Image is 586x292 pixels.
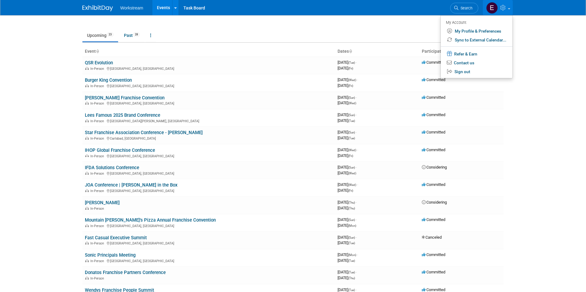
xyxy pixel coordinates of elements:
[85,84,89,87] img: In-Person Event
[419,46,504,57] th: Participation
[348,131,355,134] span: (Sun)
[348,259,355,262] span: (Tue)
[356,200,357,205] span: -
[348,84,353,87] span: (Fri)
[357,77,358,82] span: -
[338,287,357,292] span: [DATE]
[90,101,106,105] span: In-Person
[348,113,355,117] span: (Sun)
[422,200,447,205] span: Considering
[348,218,355,222] span: (Sun)
[90,276,106,280] span: In-Person
[422,252,445,257] span: Committed
[422,217,445,222] span: Committed
[441,67,512,76] a: Sign out
[357,252,358,257] span: -
[348,241,355,245] span: (Tue)
[96,49,99,54] a: Sort by Event Name
[338,148,358,152] span: [DATE]
[85,259,89,262] img: In-Person Event
[422,95,445,100] span: Committed
[356,95,357,100] span: -
[338,235,357,240] span: [DATE]
[338,223,356,228] span: [DATE]
[90,154,106,158] span: In-Person
[338,130,357,134] span: [DATE]
[85,83,333,88] div: [GEOGRAPHIC_DATA], [GEOGRAPHIC_DATA]
[422,60,445,65] span: Committed
[85,188,333,193] div: [GEOGRAPHIC_DATA], [GEOGRAPHIC_DATA]
[486,2,498,14] img: Ellie Mirman
[348,183,356,187] span: (Wed)
[85,241,89,244] img: In-Person Event
[441,27,512,36] a: My Profile & Preferences
[348,236,355,239] span: (Sun)
[348,207,355,210] span: (Thu)
[356,217,357,222] span: -
[356,112,357,117] span: -
[85,182,178,188] a: JOA Conference | [PERSON_NAME] in the Box
[90,259,106,263] span: In-Person
[85,217,216,223] a: Mountain [PERSON_NAME]’s Pizza Annual Franchise Convention
[85,95,165,101] a: [PERSON_NAME] Franchise Convention
[85,130,203,135] a: Star Franchise Association Conference - [PERSON_NAME]
[458,6,472,10] span: Search
[85,200,120,205] a: [PERSON_NAME]
[338,165,357,169] span: [DATE]
[356,130,357,134] span: -
[348,101,356,105] span: (Wed)
[348,276,355,280] span: (Thu)
[441,59,512,67] a: Contact us
[349,49,352,54] a: Sort by Start Date
[338,276,355,280] span: [DATE]
[85,137,89,140] img: In-Person Event
[107,32,114,37] span: 23
[441,36,512,45] a: Sync to External Calendar...
[85,270,166,275] a: Donatos Franchise Partners Conference
[338,217,357,222] span: [DATE]
[348,189,353,192] span: (Fri)
[338,153,353,158] span: [DATE]
[85,153,333,158] div: [GEOGRAPHIC_DATA], [GEOGRAPHIC_DATA]
[348,253,356,257] span: (Mon)
[85,136,333,141] div: Carlsbad, [GEOGRAPHIC_DATA]
[338,240,355,245] span: [DATE]
[348,78,356,82] span: (Wed)
[338,182,358,187] span: [DATE]
[85,119,89,122] img: In-Person Event
[348,201,355,204] span: (Thu)
[356,287,357,292] span: -
[120,5,143,10] span: Workstream
[85,60,113,66] a: QSR Evolution
[338,206,355,210] span: [DATE]
[90,67,106,71] span: In-Person
[85,252,136,258] a: Sonic Principals Meeting
[85,165,139,170] a: IFDA Solutions Conference
[348,166,355,169] span: (Sun)
[338,188,353,193] span: [DATE]
[85,66,333,71] div: [GEOGRAPHIC_DATA], [GEOGRAPHIC_DATA]
[85,101,89,105] img: In-Person Event
[348,148,356,152] span: (Wed)
[338,66,353,70] span: [DATE]
[357,148,358,152] span: -
[85,77,132,83] a: Burger King Convention
[90,207,106,211] span: In-Person
[85,258,333,263] div: [GEOGRAPHIC_DATA], [GEOGRAPHIC_DATA]
[348,224,356,227] span: (Mon)
[85,223,333,228] div: [GEOGRAPHIC_DATA], [GEOGRAPHIC_DATA]
[356,235,357,240] span: -
[90,137,106,141] span: In-Person
[348,172,356,175] span: (Wed)
[85,172,89,175] img: In-Person Event
[422,287,445,292] span: Committed
[422,270,445,274] span: Committed
[82,5,113,11] img: ExhibitDay
[338,171,356,175] span: [DATE]
[348,288,355,292] span: (Tue)
[90,189,106,193] span: In-Person
[85,101,333,105] div: [GEOGRAPHIC_DATA], [GEOGRAPHIC_DATA]
[85,224,89,227] img: In-Person Event
[85,189,89,192] img: In-Person Event
[422,235,442,240] span: Canceled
